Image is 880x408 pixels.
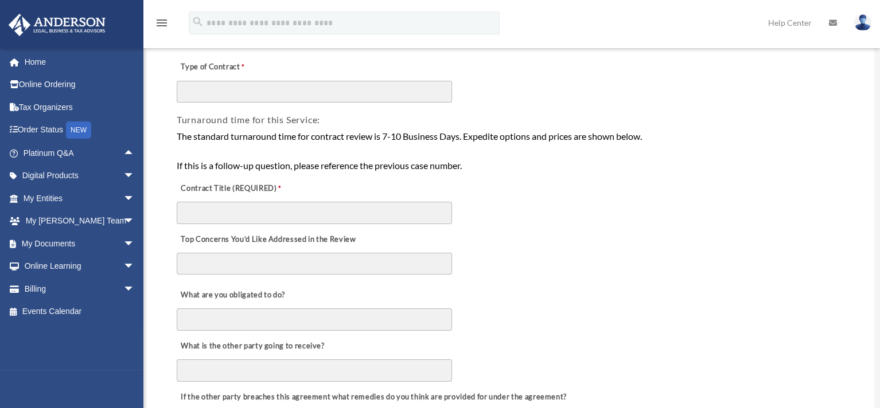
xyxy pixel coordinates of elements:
a: Online Ordering [8,73,152,96]
span: arrow_drop_down [123,187,146,210]
a: menu [155,20,169,30]
img: User Pic [854,14,871,31]
i: search [192,15,204,28]
label: Contract Title (REQUIRED) [177,181,291,197]
a: Digital Productsarrow_drop_down [8,164,152,187]
img: Anderson Advisors Platinum Portal [5,14,109,36]
a: Order StatusNEW [8,119,152,142]
span: Turnaround time for this Service: [177,114,320,125]
span: arrow_drop_down [123,255,146,278]
a: My Documentsarrow_drop_down [8,232,152,255]
span: arrow_drop_down [123,210,146,233]
div: NEW [66,121,91,139]
a: Home [8,50,152,73]
span: arrow_drop_up [123,142,146,165]
div: The standard turnaround time for contract review is 7-10 Business Days. Expedite options and pric... [177,129,844,173]
a: Platinum Q&Aarrow_drop_up [8,142,152,164]
a: My [PERSON_NAME] Teamarrow_drop_down [8,210,152,233]
label: What are you obligated to do? [177,287,291,303]
label: What is the other party going to receive? [177,338,328,354]
a: Tax Organizers [8,96,152,119]
a: Online Learningarrow_drop_down [8,255,152,278]
span: arrow_drop_down [123,277,146,301]
i: menu [155,16,169,30]
label: If the other party breaches this agreement what remedies do you think are provided for under the ... [177,389,570,405]
span: arrow_drop_down [123,164,146,188]
a: Events Calendar [8,300,152,323]
label: Type of Contract [177,60,291,76]
label: Top Concerns You’d Like Addressed in the Review [177,232,359,248]
a: Billingarrow_drop_down [8,277,152,300]
a: My Entitiesarrow_drop_down [8,187,152,210]
span: arrow_drop_down [123,232,146,256]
